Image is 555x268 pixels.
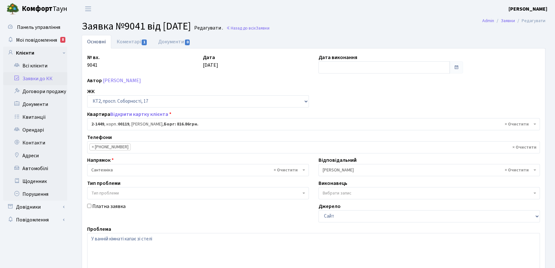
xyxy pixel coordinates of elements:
span: Заявка №9041 від [DATE] [82,19,191,34]
a: Документи [153,35,196,48]
span: Панель управління [17,24,60,31]
label: Тип проблеми [87,179,120,187]
label: Автор [87,77,102,84]
span: Мої повідомлення [16,37,57,44]
span: Сантехніка [91,167,301,173]
a: Щоденник [3,175,67,188]
b: 00119 [118,121,129,127]
a: Заявки [501,17,515,24]
a: Договори продажу [3,85,67,98]
a: [PERSON_NAME] [103,77,141,84]
label: Телефони [87,134,112,141]
a: Контакти [3,136,67,149]
span: <b>2-1449</b>, корп.: <b>00119</b>, Кириченко Олександр Валерійович, <b>Борг: 816.86грн.</b> [87,118,540,130]
li: 095-438-04-68 [89,143,131,151]
a: Орендарі [3,124,67,136]
label: Джерело [319,203,341,210]
label: Квартира [87,110,171,118]
span: Видалити всі елементи [505,121,529,127]
a: Коментарі [111,35,153,48]
label: ЖК [87,88,95,95]
span: Тихонов М.М. [323,167,532,173]
li: Редагувати [515,17,545,24]
label: Виконавець [319,179,347,187]
a: Довідники [3,201,67,213]
b: Борг: 816.86грн. [164,121,198,127]
span: Сантехніка [87,164,309,176]
span: Видалити всі елементи [274,167,298,173]
a: Панель управління [3,21,67,34]
span: Заявки [256,25,269,31]
label: Напрямок [87,156,114,164]
nav: breadcrumb [473,14,555,28]
label: Відповідальний [319,156,357,164]
a: Заявки до КК [3,72,67,85]
img: logo.png [6,3,19,15]
span: × [92,144,94,150]
a: Мої повідомлення8 [3,34,67,47]
a: Admin [482,17,494,24]
b: 2-1449 [91,121,104,127]
span: <b>2-1449</b>, корп.: <b>00119</b>, Кириченко Олександр Валерійович, <b>Борг: 816.86грн.</b> [91,121,532,127]
label: Проблема [87,225,111,233]
a: Назад до всіхЗаявки [226,25,269,31]
a: Квитанції [3,111,67,124]
b: Комфорт [22,4,53,14]
a: Повідомлення [3,213,67,226]
a: Автомобілі [3,162,67,175]
small: Редагувати . [193,25,223,31]
a: Адреси [3,149,67,162]
button: Переключити навігацію [80,4,96,14]
a: Клієнти [3,47,67,59]
span: Таун [22,4,67,14]
label: Дата виконання [319,54,357,61]
label: Платна заявка [92,203,126,210]
a: [PERSON_NAME] [509,5,547,13]
a: Порушення [3,188,67,201]
div: [DATE] [198,54,314,73]
div: 8 [60,37,65,43]
label: Дата [203,54,215,61]
a: Всі клієнти [3,59,67,72]
div: 9041 [82,54,198,73]
span: 1 [142,39,147,45]
span: Видалити всі елементи [512,144,536,151]
label: № вх. [87,54,100,61]
span: Тихонов М.М. [319,164,540,176]
span: Тип проблеми [91,190,119,196]
span: Видалити всі елементи [505,167,529,173]
a: Відкрити картку клієнта [110,111,168,118]
a: Основні [82,35,111,48]
span: Вибрати запис [323,190,352,196]
a: Документи [3,98,67,111]
span: 0 [185,39,190,45]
